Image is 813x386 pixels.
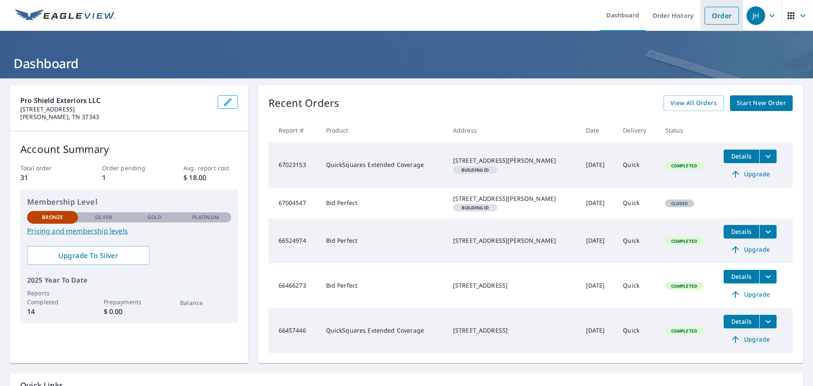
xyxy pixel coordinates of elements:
[729,334,772,344] span: Upgrade
[20,142,238,157] p: Account Summary
[20,172,75,183] p: 31
[319,188,446,218] td: Bid Perfect
[729,272,754,280] span: Details
[20,106,211,113] p: [STREET_ADDRESS]
[268,95,340,111] p: Recent Orders
[453,281,572,290] div: [STREET_ADDRESS]
[666,200,693,206] span: Closed
[27,226,231,236] a: Pricing and membership levels
[670,98,717,108] span: View All Orders
[183,172,238,183] p: $ 18.00
[658,118,717,143] th: Status
[579,308,617,353] td: [DATE]
[705,7,739,25] a: Order
[666,238,702,244] span: Completed
[104,306,155,317] p: $ 0.00
[180,298,231,307] p: Balance
[319,308,446,353] td: QuickSquares Extended Coverage
[27,306,78,317] p: 14
[27,275,231,285] p: 2025 Year To Date
[183,164,238,172] p: Avg. report cost
[268,143,319,188] td: 67023153
[616,188,658,218] td: Quick
[616,118,658,143] th: Delivery
[730,95,793,111] a: Start New Order
[462,168,489,172] em: Building ID
[20,113,211,121] p: [PERSON_NAME], TN 37343
[27,246,149,265] a: Upgrade To Silver
[268,118,319,143] th: Report #
[446,118,579,143] th: Address
[147,214,162,221] p: Gold
[27,196,231,208] p: Membership Level
[579,218,617,263] td: [DATE]
[579,188,617,218] td: [DATE]
[453,236,572,245] div: [STREET_ADDRESS][PERSON_NAME]
[664,95,724,111] a: View All Orders
[666,163,702,169] span: Completed
[724,150,759,163] button: detailsBtn-67023153
[666,283,702,289] span: Completed
[20,95,211,106] p: Pro Shield Exteriors LLC
[268,308,319,353] td: 66457446
[319,263,446,308] td: Bid Perfect
[453,194,572,203] div: [STREET_ADDRESS][PERSON_NAME]
[102,172,156,183] p: 1
[729,152,754,160] span: Details
[724,270,759,283] button: detailsBtn-66466273
[27,289,78,306] p: Reports Completed
[268,263,319,308] td: 66466273
[20,164,75,172] p: Total order
[724,225,759,239] button: detailsBtn-66524974
[104,297,155,306] p: Prepayments
[579,263,617,308] td: [DATE]
[616,263,658,308] td: Quick
[737,98,786,108] span: Start New Order
[268,188,319,218] td: 67004547
[729,317,754,325] span: Details
[579,118,617,143] th: Date
[462,205,489,210] em: Building ID
[579,143,617,188] td: [DATE]
[729,289,772,300] span: Upgrade
[319,143,446,188] td: QuickSquares Extended Coverage
[747,6,765,25] div: JH
[759,270,777,283] button: filesDropdownBtn-66466273
[453,326,572,335] div: [STREET_ADDRESS]
[729,228,754,236] span: Details
[724,315,759,328] button: detailsBtn-66457446
[729,244,772,255] span: Upgrade
[729,169,772,179] span: Upgrade
[15,9,115,22] img: EV Logo
[42,214,63,221] p: Bronze
[95,214,113,221] p: Silver
[319,218,446,263] td: Bid Perfect
[616,308,658,353] td: Quick
[724,288,777,301] a: Upgrade
[724,333,777,346] a: Upgrade
[759,315,777,328] button: filesDropdownBtn-66457446
[453,156,572,165] div: [STREET_ADDRESS][PERSON_NAME]
[759,150,777,163] button: filesDropdownBtn-67023153
[724,243,777,256] a: Upgrade
[319,118,446,143] th: Product
[10,55,803,72] h1: Dashboard
[34,251,143,260] span: Upgrade To Silver
[724,167,777,181] a: Upgrade
[616,218,658,263] td: Quick
[666,328,702,334] span: Completed
[759,225,777,239] button: filesDropdownBtn-66524974
[102,164,156,172] p: Order pending
[192,214,219,221] p: Platinum
[616,143,658,188] td: Quick
[268,218,319,263] td: 66524974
